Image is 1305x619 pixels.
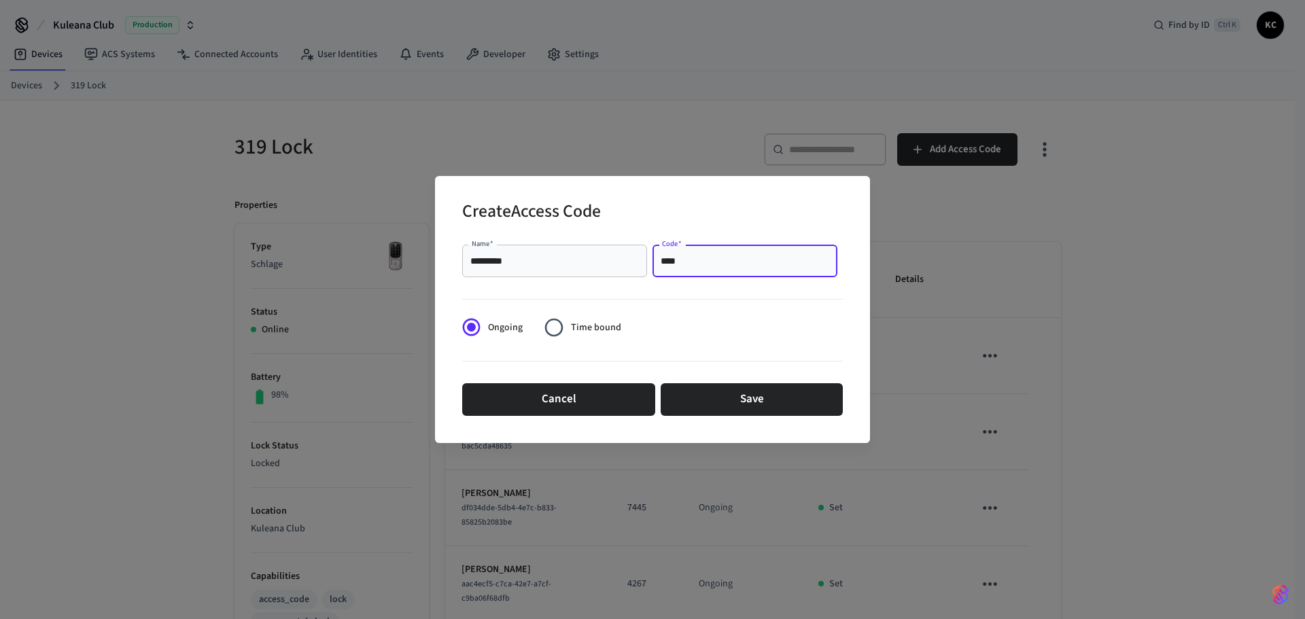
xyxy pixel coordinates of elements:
h2: Create Access Code [462,192,601,234]
span: Ongoing [488,321,523,335]
button: Cancel [462,383,655,416]
label: Code [662,238,682,249]
button: Save [661,383,843,416]
span: Time bound [571,321,621,335]
img: SeamLogoGradient.69752ec5.svg [1272,584,1289,605]
label: Name [472,238,493,249]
